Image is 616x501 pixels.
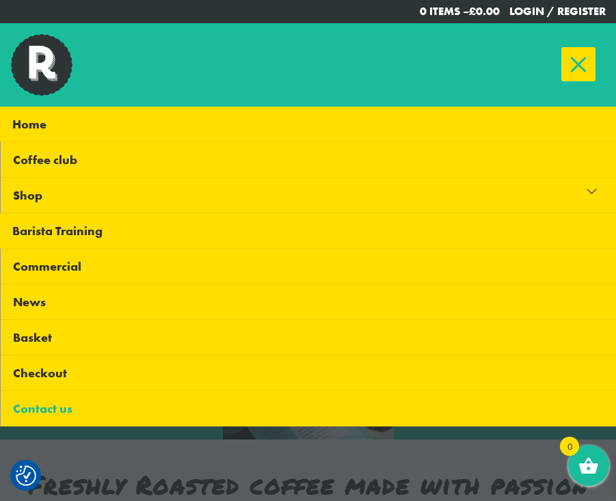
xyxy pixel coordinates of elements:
bdi: 0.00 [469,4,500,18]
a: Contact us [1,391,616,426]
button: Consent Preferences [16,465,36,486]
a: Basket [1,320,616,355]
a: Coffee club [1,142,616,178]
a: Checkout [1,355,616,391]
img: Relish Coffee [11,34,72,96]
a: 0 items –£0.00 [420,4,500,18]
img: Revisit consent button [16,465,36,486]
a: Commercial [1,249,616,284]
a: News [1,284,616,320]
a: Shop [1,178,616,213]
span: £ [469,4,476,18]
div: false [582,23,616,92]
span: 0 [560,437,579,456]
a: Login / Register [509,4,606,18]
